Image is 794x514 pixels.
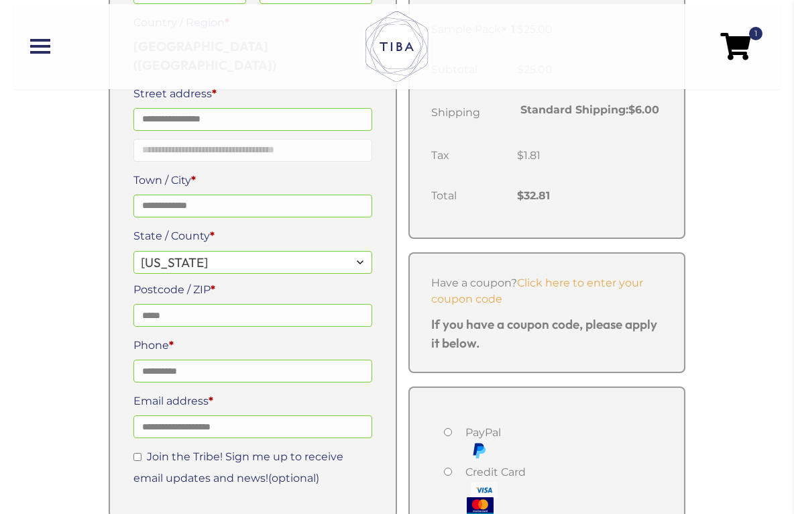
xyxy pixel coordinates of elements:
[467,497,494,514] img: mastercard
[133,453,141,461] input: Join the Tribe! Sign me up to receive email updates and news!(optional)
[431,315,663,353] p: If you have a coupon code, please apply it below.
[517,149,524,162] span: $
[628,103,659,116] bdi: 6.00
[133,391,372,412] label: Email address
[431,90,517,136] th: Shipping
[628,103,635,116] span: $
[133,279,372,301] label: Postcode / ZIP
[431,176,517,216] th: Total
[749,27,762,40] span: 1
[431,136,517,176] th: Tax
[465,422,501,458] label: PayPal
[134,248,214,277] span: California
[517,189,524,202] span: $
[133,450,343,484] label: Join the Tribe! Sign me up to receive email updates and news!
[268,472,319,484] span: (optional)
[520,103,659,116] label: Standard Shipping:
[133,170,372,191] label: Town / City
[431,276,643,305] a: Click here to enter your coupon code
[720,37,750,53] a: 1
[517,149,541,162] bdi: 1.81
[133,335,372,356] label: Phone
[517,189,550,202] bdi: 32.81
[133,83,372,105] label: Street address
[133,225,372,247] label: State / County
[471,442,487,458] img: PayPal
[133,251,372,274] span: State / County
[431,275,663,307] div: Have a coupon?
[471,482,498,499] img: visa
